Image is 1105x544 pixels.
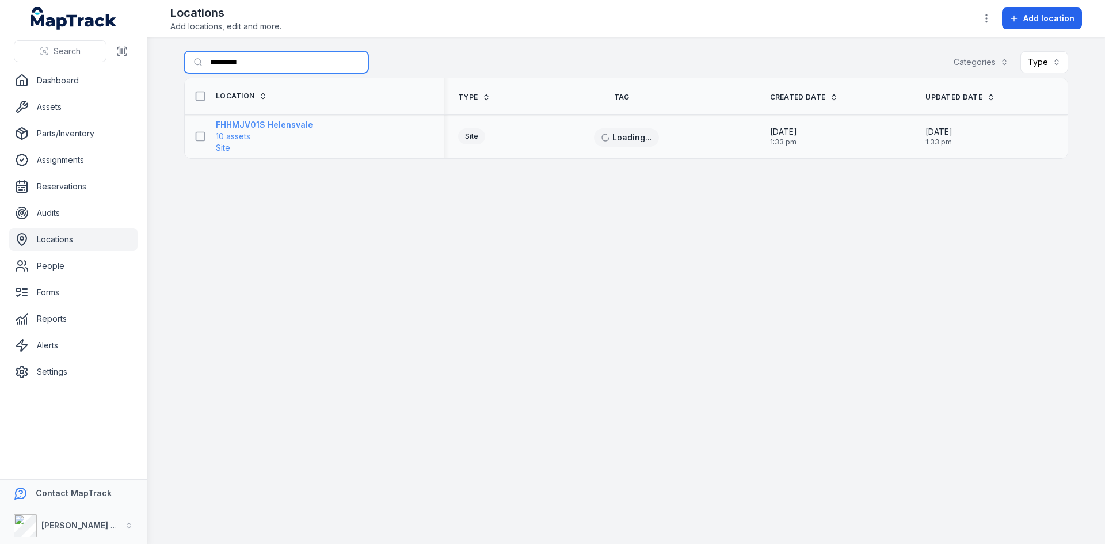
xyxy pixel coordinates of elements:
a: MapTrack [31,7,117,30]
time: 3/24/2025, 1:33:29 PM [770,126,797,147]
span: Add location [1023,13,1074,24]
span: [DATE] [770,126,797,138]
a: People [9,254,138,277]
strong: FHHMJV01S Helensvale [216,119,313,131]
span: Updated Date [925,93,982,102]
span: Tag [614,93,630,102]
span: 1:33 pm [925,138,952,147]
div: Site [458,128,485,144]
strong: [PERSON_NAME] Group [41,520,136,530]
a: Created Date [770,93,839,102]
a: Reservations [9,175,138,198]
span: Site [216,142,230,154]
time: 3/24/2025, 1:33:29 PM [925,126,952,147]
button: Search [14,40,106,62]
a: Audits [9,201,138,225]
span: 1:33 pm [770,138,797,147]
a: Alerts [9,334,138,357]
button: Add location [1002,7,1082,29]
a: Locations [9,228,138,251]
span: Search [54,45,81,57]
a: Updated Date [925,93,995,102]
a: Assets [9,96,138,119]
span: Created Date [770,93,826,102]
a: Type [458,93,490,102]
span: Location [216,92,254,101]
a: Reports [9,307,138,330]
span: 10 assets [216,131,250,142]
a: Location [216,92,267,101]
a: Assignments [9,149,138,172]
button: Categories [946,51,1016,73]
span: Type [458,93,478,102]
a: Dashboard [9,69,138,92]
strong: Contact MapTrack [36,488,112,498]
a: Settings [9,360,138,383]
a: Forms [9,281,138,304]
h2: Locations [170,5,281,21]
span: [DATE] [925,126,952,138]
a: FHHMJV01S Helensvale10 assetsSite [216,119,313,154]
span: Add locations, edit and more. [170,21,281,32]
button: Type [1020,51,1068,73]
a: Parts/Inventory [9,122,138,145]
